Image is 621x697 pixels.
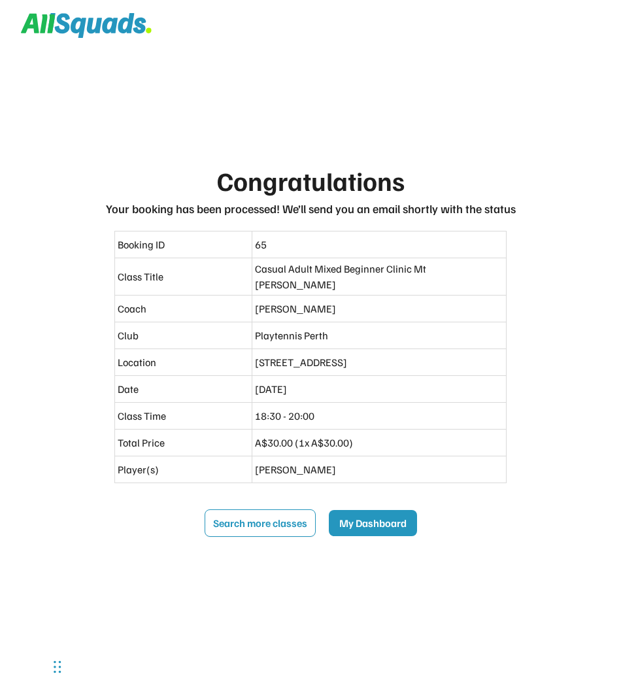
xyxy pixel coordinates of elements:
[118,462,249,477] div: Player(s)
[255,328,503,343] div: Playtennis Perth
[106,200,516,218] div: Your booking has been processed! We’ll send you an email shortly with the status
[118,381,249,397] div: Date
[255,354,503,370] div: [STREET_ADDRESS]
[205,509,316,537] button: Search more classes
[255,462,503,477] div: [PERSON_NAME]
[118,354,249,370] div: Location
[329,510,417,536] button: My Dashboard
[255,435,503,450] div: A$30.00 (1x A$30.00)
[255,408,503,424] div: 18:30 - 20:00
[255,381,503,397] div: [DATE]
[255,261,503,292] div: Casual Adult Mixed Beginner Clinic Mt [PERSON_NAME]
[118,269,249,284] div: Class Title
[217,161,405,200] div: Congratulations
[118,408,249,424] div: Class Time
[255,237,503,252] div: 65
[118,435,249,450] div: Total Price
[118,237,249,252] div: Booking ID
[255,301,503,316] div: [PERSON_NAME]
[118,328,249,343] div: Club
[21,13,152,38] img: Squad%20Logo.svg
[118,301,249,316] div: Coach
